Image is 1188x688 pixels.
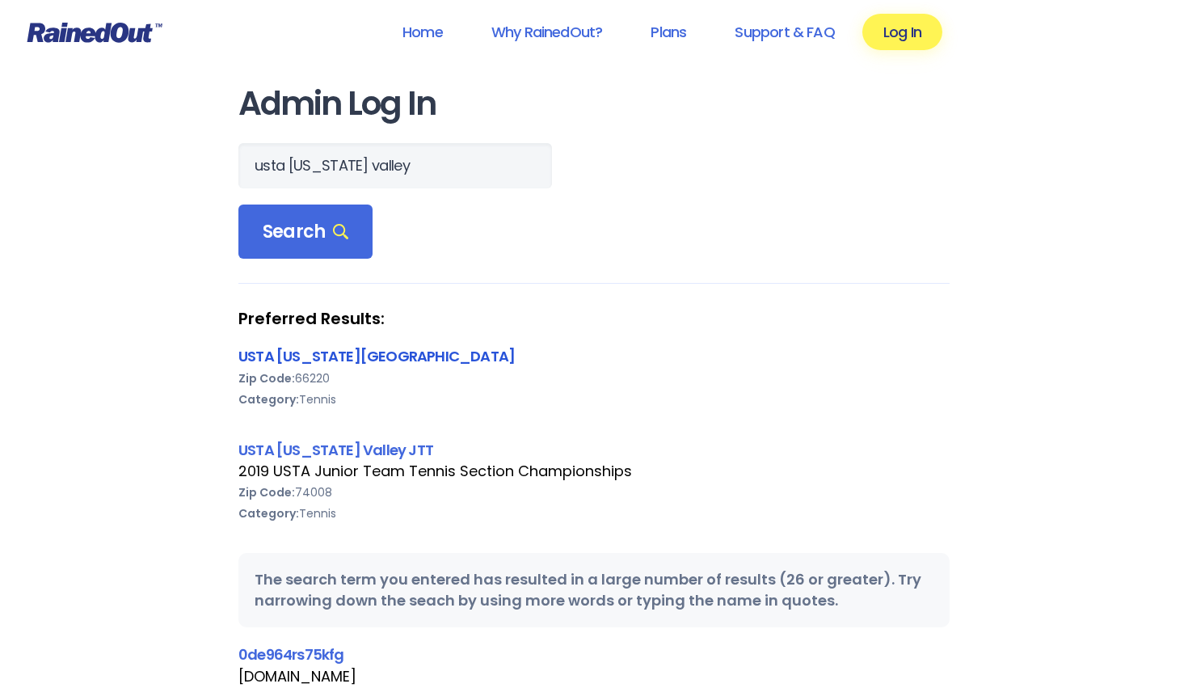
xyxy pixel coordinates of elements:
a: Plans [630,14,707,50]
a: Why RainedOut? [470,14,624,50]
b: Category: [238,505,299,521]
div: USTA [US_STATE] Valley JTT [238,439,950,461]
a: 0de964rs75kfg [238,644,343,665]
a: USTA [US_STATE][GEOGRAPHIC_DATA] [238,346,515,366]
div: Search [238,205,373,260]
div: 0de964rs75kfg [238,644,950,665]
div: 66220 [238,368,950,389]
a: Support & FAQ [714,14,855,50]
div: Tennis [238,503,950,524]
b: Category: [238,391,299,407]
span: Search [263,221,348,243]
b: Zip Code: [238,370,295,386]
a: Home [381,14,464,50]
h1: Admin Log In [238,86,950,122]
div: [DOMAIN_NAME] [238,666,950,687]
div: 74008 [238,482,950,503]
input: Search Orgs… [238,143,552,188]
a: USTA [US_STATE] Valley JTT [238,440,433,460]
div: The search term you entered has resulted in a large number of results (26 or greater). Try narrow... [238,553,950,627]
div: 2019 USTA Junior Team Tennis Section Championships [238,461,950,482]
div: Tennis [238,389,950,410]
a: Log In [862,14,942,50]
strong: Preferred Results: [238,308,950,329]
div: USTA [US_STATE][GEOGRAPHIC_DATA] [238,345,950,367]
b: Zip Code: [238,484,295,500]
